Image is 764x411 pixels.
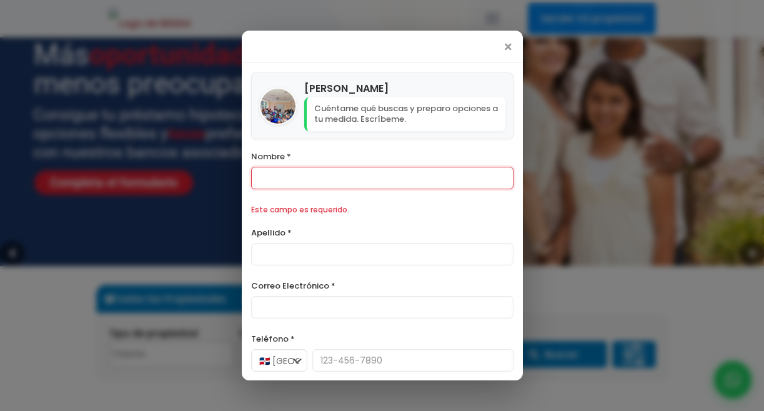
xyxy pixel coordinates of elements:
span: × [503,40,513,55]
h4: [PERSON_NAME] [304,81,505,96]
label: Nombre * [251,149,513,164]
label: Correo Electrónico * [251,278,513,294]
p: Cuéntame qué buscas y preparo opciones a tu medida. Escríbeme. [304,97,505,131]
input: 123-456-7890 [312,349,513,372]
div: Este campo es requerido. [251,202,513,217]
label: Teléfono * [251,331,513,347]
label: Apellido * [251,225,513,240]
img: Adrian Reyes [260,89,295,124]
